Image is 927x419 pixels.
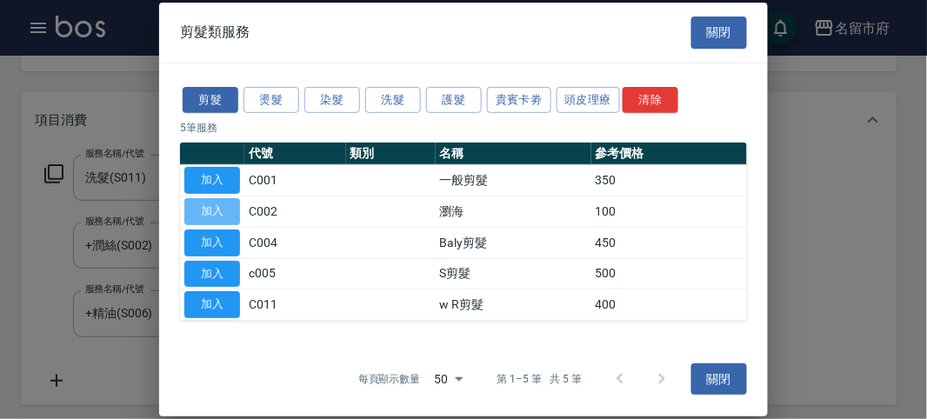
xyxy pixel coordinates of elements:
[243,86,299,113] button: 燙髮
[365,86,421,113] button: 洗髮
[436,258,591,289] td: S剪髮
[591,196,747,227] td: 100
[436,289,591,321] td: w R剪髮
[691,363,747,396] button: 關閉
[346,143,436,165] th: 類別
[591,143,747,165] th: 參考價格
[244,165,346,196] td: C001
[557,86,621,113] button: 頭皮理療
[591,165,747,196] td: 350
[436,196,591,227] td: 瀏海
[183,86,238,113] button: 剪髮
[436,165,591,196] td: 一般剪髮
[428,356,470,402] div: 50
[180,120,747,136] p: 5 筆服務
[184,260,240,287] button: 加入
[623,86,678,113] button: 清除
[358,371,421,387] p: 每頁顯示數量
[487,86,551,113] button: 貴賓卡劵
[244,258,346,289] td: c005
[244,143,346,165] th: 代號
[244,196,346,227] td: C002
[436,143,591,165] th: 名稱
[184,291,240,318] button: 加入
[426,86,482,113] button: 護髮
[244,227,346,258] td: C004
[244,289,346,321] td: C011
[304,86,360,113] button: 染髮
[184,198,240,225] button: 加入
[691,17,747,49] button: 關閉
[591,289,747,321] td: 400
[184,167,240,194] button: 加入
[436,227,591,258] td: Baly剪髮
[184,229,240,256] button: 加入
[591,258,747,289] td: 500
[591,227,747,258] td: 450
[180,23,250,41] span: 剪髮類服務
[497,371,582,387] p: 第 1–5 筆 共 5 筆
